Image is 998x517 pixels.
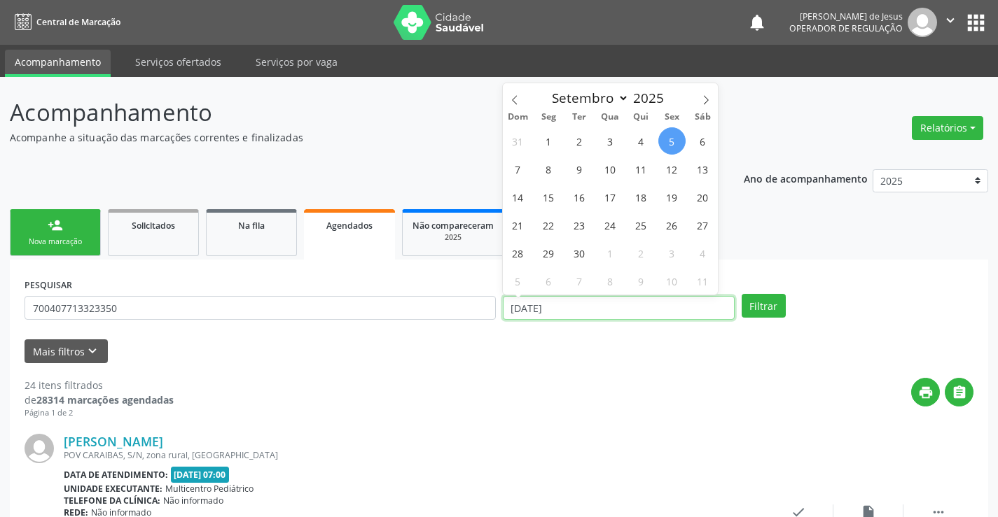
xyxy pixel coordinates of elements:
[918,385,934,400] i: print
[566,155,593,183] span: Setembro 9, 2025
[413,220,494,232] span: Não compareceram
[504,239,532,267] span: Setembro 28, 2025
[908,8,937,37] img: img
[628,155,655,183] span: Setembro 11, 2025
[687,113,718,122] span: Sáb
[535,239,562,267] span: Setembro 29, 2025
[628,127,655,155] span: Setembro 4, 2025
[625,113,656,122] span: Qui
[945,378,973,406] button: 
[25,296,496,320] input: Nome, CNS
[689,127,716,155] span: Setembro 6, 2025
[943,13,958,28] i: 
[566,127,593,155] span: Setembro 2, 2025
[597,127,624,155] span: Setembro 3, 2025
[952,385,967,400] i: 
[85,344,100,359] i: keyboard_arrow_down
[658,183,686,211] span: Setembro 19, 2025
[912,116,983,140] button: Relatórios
[546,88,630,108] select: Month
[503,113,534,122] span: Dom
[937,8,964,37] button: 
[504,267,532,295] span: Outubro 5, 2025
[25,378,174,392] div: 24 itens filtrados
[10,95,695,130] p: Acompanhamento
[628,267,655,295] span: Outubro 9, 2025
[165,483,254,495] span: Multicentro Pediátrico
[658,267,686,295] span: Outubro 10, 2025
[566,267,593,295] span: Outubro 7, 2025
[535,267,562,295] span: Outubro 6, 2025
[964,10,988,35] button: apps
[326,220,373,232] span: Agendados
[535,155,562,183] span: Setembro 8, 2025
[64,434,163,449] a: [PERSON_NAME]
[25,392,174,407] div: de
[629,89,675,107] input: Year
[535,211,562,239] span: Setembro 22, 2025
[25,407,174,419] div: Página 1 de 2
[64,449,763,461] div: POV CARAIBAS, S/N, zona rural, [GEOGRAPHIC_DATA]
[504,127,532,155] span: Agosto 31, 2025
[689,155,716,183] span: Setembro 13, 2025
[535,127,562,155] span: Setembro 1, 2025
[504,183,532,211] span: Setembro 14, 2025
[689,183,716,211] span: Setembro 20, 2025
[595,113,625,122] span: Qua
[628,211,655,239] span: Setembro 25, 2025
[238,220,265,232] span: Na fila
[658,211,686,239] span: Setembro 26, 2025
[246,50,347,74] a: Serviços por vaga
[25,339,108,364] button: Mais filtroskeyboard_arrow_down
[628,183,655,211] span: Setembro 18, 2025
[36,393,174,406] strong: 28314 marcações agendadas
[911,378,940,406] button: print
[658,127,686,155] span: Setembro 5, 2025
[742,294,786,318] button: Filtrar
[64,483,162,495] b: Unidade executante:
[789,22,903,34] span: Operador de regulação
[171,467,230,483] span: [DATE] 07:00
[689,267,716,295] span: Outubro 11, 2025
[10,130,695,145] p: Acompanhe a situação das marcações correntes e finalizadas
[689,211,716,239] span: Setembro 27, 2025
[689,239,716,267] span: Outubro 4, 2025
[658,239,686,267] span: Outubro 3, 2025
[597,239,624,267] span: Outubro 1, 2025
[628,239,655,267] span: Outubro 2, 2025
[658,155,686,183] span: Setembro 12, 2025
[656,113,687,122] span: Sex
[597,267,624,295] span: Outubro 8, 2025
[125,50,231,74] a: Serviços ofertados
[5,50,111,77] a: Acompanhamento
[597,183,624,211] span: Setembro 17, 2025
[413,232,494,243] div: 2025
[504,211,532,239] span: Setembro 21, 2025
[566,183,593,211] span: Setembro 16, 2025
[744,169,868,187] p: Ano de acompanhamento
[64,495,160,507] b: Telefone da clínica:
[25,274,72,296] label: PESQUISAR
[533,113,564,122] span: Seg
[789,10,903,22] div: [PERSON_NAME] de Jesus
[10,10,120,34] a: Central de Marcação
[20,236,90,247] div: Nova marcação
[566,211,593,239] span: Setembro 23, 2025
[535,183,562,211] span: Setembro 15, 2025
[36,16,120,28] span: Central de Marcação
[163,495,223,507] span: Não informado
[566,239,593,267] span: Setembro 30, 2025
[25,434,54,463] img: img
[597,155,624,183] span: Setembro 10, 2025
[564,113,595,122] span: Ter
[504,155,532,183] span: Setembro 7, 2025
[64,469,168,481] b: Data de atendimento:
[48,218,63,233] div: person_add
[132,220,175,232] span: Solicitados
[597,211,624,239] span: Setembro 24, 2025
[747,13,767,32] button: notifications
[503,296,735,320] input: Selecione um intervalo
